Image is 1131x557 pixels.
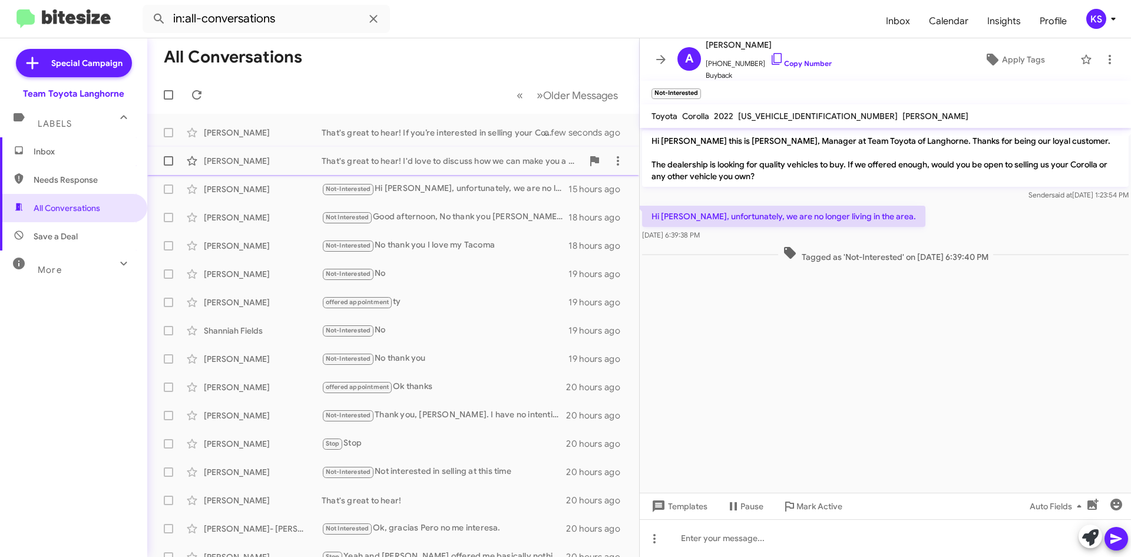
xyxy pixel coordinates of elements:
button: Pause [717,496,773,517]
div: That's great to hear! I'd love to discuss how we can make you a great offer. When would be conven... [322,155,583,167]
span: said at [1051,190,1072,199]
span: Not-Interested [326,327,371,334]
div: [PERSON_NAME] [204,495,322,506]
div: No [322,267,568,281]
div: No [322,324,568,337]
span: Not-Interested [326,242,371,249]
div: Shanniah Fields [204,325,322,337]
div: 20 hours ago [566,466,630,478]
div: 18 hours ago [568,212,630,223]
span: Buyback [706,70,832,81]
div: 20 hours ago [566,438,630,450]
span: Stop [326,440,340,447]
span: Not-Interested [326,185,371,193]
span: offered appointment [326,298,389,306]
div: KS [1086,9,1106,29]
span: More [38,265,62,275]
div: That's great to hear! [322,495,566,506]
div: Good afternoon, No thank you [PERSON_NAME]. Be in touch in a years time maybe for my wife's suv [322,210,568,224]
div: [PERSON_NAME] [204,127,322,139]
div: Ok thanks [322,380,566,394]
div: Not interested in selling at this time [322,465,566,479]
div: [PERSON_NAME] [204,212,322,223]
a: Calendar [920,4,978,38]
div: Hi [PERSON_NAME], unfortunately, we are no longer living in the area. [322,182,568,196]
span: Toyota [652,111,677,121]
span: Needs Response [34,174,134,186]
div: [PERSON_NAME] [204,438,322,450]
div: Ok, gracias Pero no me interesa. [322,522,566,535]
div: a few seconds ago [559,127,630,139]
div: Team Toyota Langhorne [23,88,124,100]
span: [DATE] 6:39:38 PM [642,230,700,239]
div: [PERSON_NAME]- [PERSON_NAME] [204,523,322,535]
div: [PERSON_NAME] [204,410,322,421]
span: 2022 [714,111,733,121]
div: 20 hours ago [566,410,630,421]
span: Sender [DATE] 1:23:54 PM [1029,190,1129,199]
button: Mark Active [773,496,852,517]
small: Not-Interested [652,88,701,99]
div: 20 hours ago [566,523,630,535]
span: » [537,88,543,103]
div: 20 hours ago [566,381,630,393]
span: offered appointment [326,383,389,391]
span: Auto Fields [1030,496,1086,517]
span: [PERSON_NAME] [902,111,968,121]
div: [PERSON_NAME] [204,240,322,252]
div: 20 hours ago [566,495,630,506]
button: Next [530,83,625,107]
div: 15 hours ago [568,183,630,195]
span: Not Interested [326,213,369,221]
span: Special Campaign [51,57,123,69]
span: [PHONE_NUMBER] [706,52,832,70]
div: [PERSON_NAME] [204,155,322,167]
a: Profile [1030,4,1076,38]
span: Not-Interested [326,270,371,278]
span: Corolla [682,111,709,121]
a: Insights [978,4,1030,38]
div: 19 hours ago [568,353,630,365]
div: No thank you I love my Tacoma [322,239,568,252]
span: Templates [649,496,707,517]
h1: All Conversations [164,48,302,67]
p: Hi [PERSON_NAME], unfortunately, we are no longer living in the area. [642,206,925,227]
a: Copy Number [770,59,832,68]
button: KS [1076,9,1118,29]
span: Not-Interested [326,468,371,476]
span: All Conversations [34,202,100,214]
div: Stop [322,437,566,450]
span: Apply Tags [1002,49,1045,70]
span: « [517,88,523,103]
span: [US_VEHICLE_IDENTIFICATION_NUMBER] [738,111,898,121]
button: Previous [510,83,530,107]
p: Hi [PERSON_NAME] this is [PERSON_NAME], Manager at Team Toyota of Langhorne. Thanks for being our... [642,130,1129,187]
span: Not-Interested [326,355,371,362]
a: Special Campaign [16,49,132,77]
span: Mark Active [796,496,842,517]
div: [PERSON_NAME] [204,268,322,280]
nav: Page navigation example [510,83,625,107]
div: 19 hours ago [568,268,630,280]
button: Templates [640,496,717,517]
div: 19 hours ago [568,325,630,337]
div: 18 hours ago [568,240,630,252]
div: No thank you [322,352,568,365]
span: A [685,50,693,68]
a: Inbox [877,4,920,38]
span: Labels [38,118,72,129]
div: [PERSON_NAME] [204,183,322,195]
button: Apply Tags [954,49,1074,70]
span: Tagged as 'Not-Interested' on [DATE] 6:39:40 PM [778,246,993,263]
div: [PERSON_NAME] [204,353,322,365]
span: [PERSON_NAME] [706,38,832,52]
div: Thank you, [PERSON_NAME]. I have no intention of selling my car at present. [322,408,566,422]
div: [PERSON_NAME] [204,381,322,393]
span: Inbox [34,146,134,157]
div: 19 hours ago [568,296,630,308]
div: That's great to hear! If you’re interested in selling your Corolla Cross, we’d love to make you a... [322,127,559,139]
